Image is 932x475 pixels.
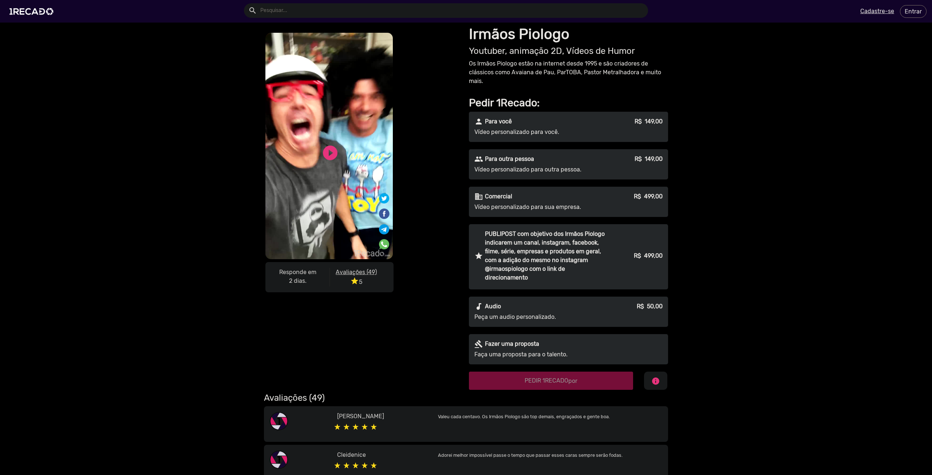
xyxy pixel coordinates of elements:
p: Vídeo personalizado para você. [474,128,606,136]
span: PEDIR 1RECADO [525,377,577,384]
i: Share on WhatsApp [379,238,389,245]
p: Vídeo personalizado para outra pessoa. [474,165,606,174]
p: Comercial [485,192,512,201]
mat-icon: people [474,155,483,163]
small: Valeu cada centavo. Os Irmãos Piologo são top demais, engraçados e gente boa. [438,414,610,419]
p: Fazer uma proposta [485,340,539,348]
span: por [568,377,577,384]
mat-icon: business [474,192,483,201]
input: Pesquisar... [255,3,648,18]
p: Peça um audio personalizado. [474,313,606,321]
a: play_circle_filled [321,144,339,162]
p: Para você [485,117,512,126]
mat-icon: audiotrack [474,302,483,311]
h2: Youtuber, animação 2D, Vídeos de Humor [469,46,668,56]
p: Vídeo personalizado para sua empresa. [474,203,606,211]
small: Adorei melhor impossível passe o tempo que passar esses caras sempre serão fodas. [438,452,623,458]
mat-icon: person [474,117,483,126]
mat-icon: gavel [474,340,483,348]
button: PEDIR 1RECADOpor [469,372,633,390]
img: share-1recado.png [270,412,288,430]
h2: Avaliações (49) [264,393,668,403]
img: Compartilhe no twitter [379,193,389,203]
p: R$ 499,00 [634,252,663,260]
p: PUBLIPOST com objetivo dos Irmãos Piologo indicarem um canal, instagram, facebook, filme, série, ... [485,230,606,282]
img: share-1recado.png [270,451,288,469]
p: Os Irmãos Piologo estão na internet desde 1995 e são criadores de clássicos como Avaiana de Pau, ... [469,59,668,86]
b: 2 dias. [289,277,307,284]
h1: Irmãos Piologo [469,25,668,43]
p: R$ 50,00 [637,302,663,311]
img: Compartilhe no telegram [379,224,389,234]
span: 5 [350,278,362,285]
p: R$ 149,00 [635,155,663,163]
mat-icon: Example home icon [248,6,257,15]
i: Share on Twitter [379,194,389,201]
p: Faça uma proposta para o talento. [474,350,606,359]
p: Audio [485,302,501,311]
a: Entrar [900,5,927,18]
mat-icon: info [651,377,660,385]
mat-icon: star [474,252,483,260]
u: Cadastre-se [860,8,894,15]
img: Compartilhe no whatsapp [379,239,389,249]
i: Share on Facebook [378,207,390,214]
p: Cleidenice [337,451,427,459]
p: [PERSON_NAME] [337,412,427,421]
i: Share on Telegram [379,223,389,230]
u: Avaliações (49) [336,269,377,276]
img: Compartilhe no facebook [378,208,390,219]
i: star [350,277,359,285]
p: Para outra pessoa [485,155,534,163]
p: R$ 149,00 [635,117,663,126]
p: R$ 499,00 [634,192,663,201]
video: S1RECADO vídeos dedicados para fãs e empresas [265,33,393,259]
p: Responde em [271,268,324,277]
h2: Pedir 1Recado: [469,96,668,109]
button: Example home icon [246,4,258,16]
